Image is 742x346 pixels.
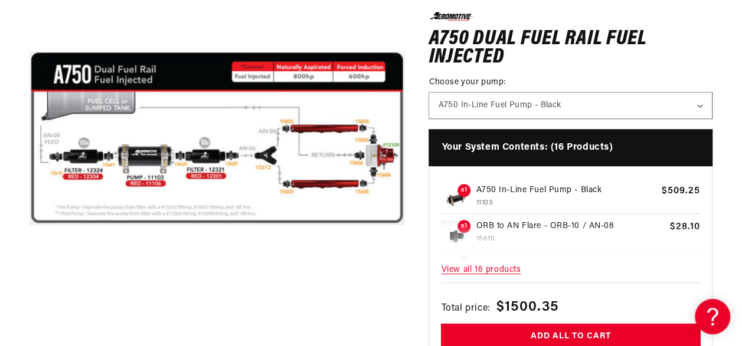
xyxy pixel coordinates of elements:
h4: Your System Contents: (16 Products) [429,128,712,166]
p: ORB to AN Flare - ORB-10 / AN-08 [476,220,665,233]
img: A750 In-Line Fuel Pump [441,184,470,213]
p: A750 In-Line Fuel Pump - Black [476,184,656,197]
label: Choose your pump: [429,75,712,88]
img: ORB to AN Flare [441,220,470,249]
span: View all 16 products [441,257,700,282]
span: x1 [457,184,470,197]
span: $509.25 [662,184,700,198]
span: $1500.35 [496,296,558,318]
h1: A750 Dual Fuel Rail Fuel Injected [429,29,712,67]
span: x1 [457,220,470,233]
a: ORB to AN Flare x1 ORB to AN Flare - ORB-10 / AN-08 15610 $28.10 [441,220,700,250]
a: A750 In-Line Fuel Pump x1 A750 In-Line Fuel Pump - Black 11103 $509.25 [441,184,700,214]
span: Total price: [441,301,490,317]
p: 11103 [476,197,656,208]
span: $28.10 [670,220,700,234]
